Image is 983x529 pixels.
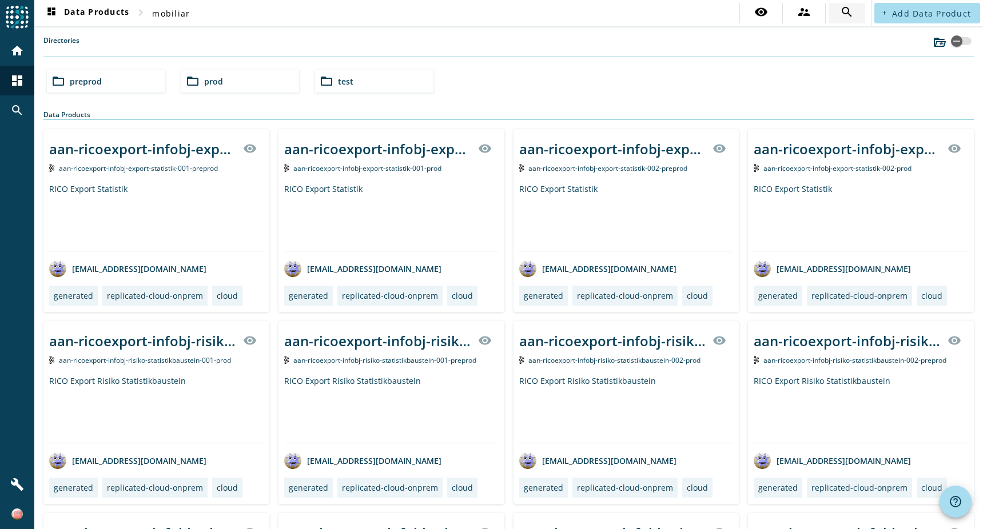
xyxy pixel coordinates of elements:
[519,356,524,364] img: Kafka Topic: aan-ricoexport-infobj-risiko-statistikbaustein-002-prod
[797,5,811,19] mat-icon: supervisor_account
[186,74,200,88] mat-icon: folder_open
[49,260,66,277] img: avatar
[519,452,676,469] div: [EMAIL_ADDRESS][DOMAIN_NAME]
[758,482,798,493] div: generated
[949,495,962,508] mat-icon: help_outline
[284,183,499,251] div: RICO Export Statistik
[519,260,536,277] img: avatar
[54,482,93,493] div: generated
[49,164,54,172] img: Kafka Topic: aan-ricoexport-infobj-export-statistik-001-preprod
[284,356,289,364] img: Kafka Topic: aan-ricoexport-infobj-risiko-statistikbaustein-001-preprod
[921,290,942,301] div: cloud
[49,183,264,251] div: RICO Export Statistik
[519,183,734,251] div: RICO Export Statistik
[45,6,58,20] mat-icon: dashboard
[478,334,492,347] mat-icon: visibility
[754,260,911,277] div: [EMAIL_ADDRESS][DOMAIN_NAME]
[54,290,93,301] div: generated
[284,164,289,172] img: Kafka Topic: aan-ricoexport-infobj-export-statistik-001-prod
[452,290,473,301] div: cloud
[338,76,353,87] span: test
[49,139,236,158] div: aan-ricoexport-infobj-export-statistik-001-_stage_
[342,482,438,493] div: replicated-cloud-onprem
[687,482,708,493] div: cloud
[293,163,441,173] span: Kafka Topic: aan-ricoexport-infobj-export-statistik-001-prod
[217,482,238,493] div: cloud
[754,183,968,251] div: RICO Export Statistik
[10,478,24,491] mat-icon: build
[713,334,726,347] mat-icon: visibility
[754,375,968,443] div: RICO Export Risiko Statistikbaustein
[243,142,257,155] mat-icon: visibility
[524,482,563,493] div: generated
[49,356,54,364] img: Kafka Topic: aan-ricoexport-infobj-risiko-statistikbaustein-001-prod
[519,331,706,350] div: aan-ricoexport-infobj-risiko-statistikbaustein-002-_stage_
[754,260,771,277] img: avatar
[754,5,768,19] mat-icon: visibility
[284,331,471,350] div: aan-ricoexport-infobj-risiko-statistikbaustein-001-_stage_
[289,482,328,493] div: generated
[284,452,301,469] img: avatar
[763,163,912,173] span: Kafka Topic: aan-ricoexport-infobj-export-statistik-002-prod
[284,139,471,158] div: aan-ricoexport-infobj-export-statistik-001-_stage_
[148,3,194,23] button: mobiliar
[881,10,888,16] mat-icon: add
[874,3,980,23] button: Add Data Product
[284,375,499,443] div: RICO Export Risiko Statistikbaustein
[284,260,301,277] img: avatar
[948,142,961,155] mat-icon: visibility
[577,482,673,493] div: replicated-cloud-onprem
[217,290,238,301] div: cloud
[478,142,492,155] mat-icon: visibility
[519,139,706,158] div: aan-ricoexport-infobj-export-statistik-002-_stage_
[59,355,231,365] span: Kafka Topic: aan-ricoexport-infobj-risiko-statistikbaustein-001-prod
[107,482,203,493] div: replicated-cloud-onprem
[519,260,676,277] div: [EMAIL_ADDRESS][DOMAIN_NAME]
[43,110,974,120] div: Data Products
[577,290,673,301] div: replicated-cloud-onprem
[754,164,759,172] img: Kafka Topic: aan-ricoexport-infobj-export-statistik-002-prod
[320,74,333,88] mat-icon: folder_open
[51,74,65,88] mat-icon: folder_open
[49,375,264,443] div: RICO Export Risiko Statistikbaustein
[921,482,942,493] div: cloud
[152,8,190,19] span: mobiliar
[10,74,24,87] mat-icon: dashboard
[284,260,441,277] div: [EMAIL_ADDRESS][DOMAIN_NAME]
[204,76,223,87] span: prod
[293,355,476,365] span: Kafka Topic: aan-ricoexport-infobj-risiko-statistikbaustein-001-preprod
[43,35,79,57] label: Directories
[284,452,441,469] div: [EMAIL_ADDRESS][DOMAIN_NAME]
[10,44,24,58] mat-icon: home
[754,356,759,364] img: Kafka Topic: aan-ricoexport-infobj-risiko-statistikbaustein-002-preprod
[107,290,203,301] div: replicated-cloud-onprem
[811,290,908,301] div: replicated-cloud-onprem
[49,260,206,277] div: [EMAIL_ADDRESS][DOMAIN_NAME]
[713,142,726,155] mat-icon: visibility
[528,355,701,365] span: Kafka Topic: aan-ricoexport-infobj-risiko-statistikbaustein-002-prod
[70,76,102,87] span: preprod
[11,508,23,520] img: bc65eeafa616969259ca383ff2527990
[754,331,941,350] div: aan-ricoexport-infobj-risiko-statistikbaustein-002-_stage_
[687,290,708,301] div: cloud
[40,3,134,23] button: Data Products
[243,334,257,347] mat-icon: visibility
[289,290,328,301] div: generated
[49,452,66,469] img: avatar
[758,290,798,301] div: generated
[49,331,236,350] div: aan-ricoexport-infobj-risiko-statistikbaustein-001-_stage_
[342,290,438,301] div: replicated-cloud-onprem
[10,103,24,117] mat-icon: search
[6,6,29,29] img: spoud-logo.svg
[892,8,971,19] span: Add Data Product
[840,5,854,19] mat-icon: search
[519,375,734,443] div: RICO Export Risiko Statistikbaustein
[45,6,129,20] span: Data Products
[49,452,206,469] div: [EMAIL_ADDRESS][DOMAIN_NAME]
[754,452,771,469] img: avatar
[134,6,148,19] mat-icon: chevron_right
[519,164,524,172] img: Kafka Topic: aan-ricoexport-infobj-export-statistik-002-preprod
[948,334,961,347] mat-icon: visibility
[754,452,911,469] div: [EMAIL_ADDRESS][DOMAIN_NAME]
[524,290,563,301] div: generated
